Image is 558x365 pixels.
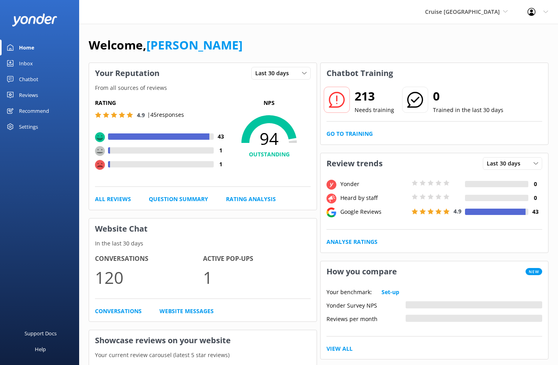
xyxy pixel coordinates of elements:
[95,99,228,107] h5: Rating
[433,106,503,114] p: Trained in the last 30 days
[89,219,317,239] h3: Website Chat
[89,84,317,92] p: From all sources of reviews
[19,87,38,103] div: Reviews
[433,87,503,106] h2: 0
[226,195,276,203] a: Rating Analysis
[137,111,145,119] span: 4.9
[89,36,243,55] h1: Welcome,
[89,330,317,351] h3: Showcase reviews on your website
[528,180,542,188] h4: 0
[35,341,46,357] div: Help
[89,239,317,248] p: In the last 30 days
[95,195,131,203] a: All Reviews
[19,40,34,55] div: Home
[95,254,203,264] h4: Conversations
[487,159,525,168] span: Last 30 days
[228,129,311,148] span: 94
[528,207,542,216] h4: 43
[95,264,203,291] p: 120
[321,63,399,84] h3: Chatbot Training
[89,63,165,84] h3: Your Reputation
[355,87,394,106] h2: 213
[326,238,378,246] a: Analyse Ratings
[228,150,311,159] h4: OUTSTANDING
[528,194,542,202] h4: 0
[526,268,542,275] span: New
[338,194,410,202] div: Heard by staff
[214,132,228,141] h4: 43
[19,55,33,71] div: Inbox
[203,264,311,291] p: 1
[12,13,57,27] img: yonder-white-logo.png
[326,129,373,138] a: Go to Training
[326,301,406,308] div: Yonder Survey NPS
[321,153,389,174] h3: Review trends
[19,103,49,119] div: Recommend
[19,119,38,135] div: Settings
[19,71,38,87] div: Chatbot
[454,207,461,215] span: 4.9
[338,207,410,216] div: Google Reviews
[326,288,372,297] p: Your benchmark:
[95,307,142,316] a: Conversations
[338,180,410,188] div: Yonder
[203,254,311,264] h4: Active Pop-ups
[89,351,317,359] p: Your current review carousel (latest 5 star reviews)
[25,325,57,341] div: Support Docs
[321,261,403,282] h3: How you compare
[326,344,353,353] a: View All
[355,106,394,114] p: Needs training
[255,69,294,78] span: Last 30 days
[147,110,184,119] p: | 45 responses
[214,160,228,169] h4: 1
[326,315,406,322] div: Reviews per month
[425,8,500,15] span: Cruise [GEOGRAPHIC_DATA]
[228,99,311,107] p: NPS
[214,146,228,155] h4: 1
[146,37,243,53] a: [PERSON_NAME]
[381,288,399,297] a: Set-up
[159,307,214,316] a: Website Messages
[149,195,208,203] a: Question Summary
